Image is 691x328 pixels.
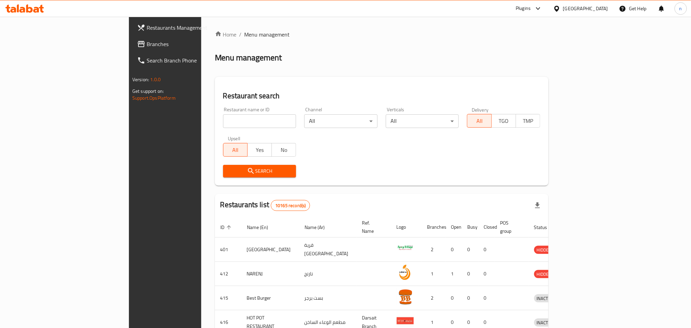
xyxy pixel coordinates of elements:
[305,223,334,231] span: Name (Ar)
[534,223,556,231] span: Status
[479,217,495,238] th: Closed
[362,219,383,235] span: Ref. Name
[462,286,479,310] td: 0
[462,238,479,262] td: 0
[491,114,516,128] button: TGO
[247,143,272,157] button: Yes
[519,116,538,126] span: TMP
[467,114,491,128] button: All
[132,94,176,102] a: Support.OpsPlatform
[299,262,357,286] td: نارنج
[534,270,555,278] span: HIDDEN
[150,75,161,84] span: 1.0.0
[250,145,269,155] span: Yes
[132,52,244,69] a: Search Branch Phone
[563,5,608,12] div: [GEOGRAPHIC_DATA]
[397,288,414,305] img: Best Burger
[147,24,239,32] span: Restaurants Management
[397,264,414,281] img: NARENJ
[147,40,239,48] span: Branches
[304,114,378,128] div: All
[245,30,290,39] span: Menu management
[226,145,245,155] span: All
[534,295,557,302] span: INACTIVE
[534,246,555,254] span: HIDDEN
[462,262,479,286] td: 0
[529,197,546,214] div: Export file
[422,217,446,238] th: Branches
[241,262,299,286] td: NARENJ
[275,145,293,155] span: No
[271,143,296,157] button: No
[446,286,462,310] td: 0
[220,223,233,231] span: ID
[271,200,310,211] div: Total records count
[132,36,244,52] a: Branches
[472,107,489,112] label: Delivery
[299,286,357,310] td: بست برجر
[132,87,164,96] span: Get support on:
[299,238,357,262] td: قرية [GEOGRAPHIC_DATA]
[223,91,540,101] h2: Restaurant search
[391,217,422,238] th: Logo
[500,219,520,235] span: POS group
[462,217,479,238] th: Busy
[397,240,414,257] img: Spicy Village
[479,238,495,262] td: 0
[215,52,282,63] h2: Menu management
[679,5,682,12] span: n
[147,56,239,65] span: Search Branch Phone
[479,286,495,310] td: 0
[215,30,548,39] nav: breadcrumb
[132,19,244,36] a: Restaurants Management
[223,114,296,128] input: Search for restaurant name or ID..
[386,114,459,128] div: All
[446,238,462,262] td: 0
[534,246,555,254] div: HIDDEN
[516,114,540,128] button: TMP
[220,200,310,211] h2: Restaurants list
[241,238,299,262] td: [GEOGRAPHIC_DATA]
[516,4,531,13] div: Plugins
[271,202,310,209] span: 10165 record(s)
[422,286,446,310] td: 2
[470,116,489,126] span: All
[229,167,291,175] span: Search
[495,116,513,126] span: TGO
[534,319,557,327] span: INACTIVE
[223,165,296,177] button: Search
[446,262,462,286] td: 1
[241,286,299,310] td: Best Burger
[422,262,446,286] td: 1
[422,238,446,262] td: 2
[446,217,462,238] th: Open
[247,223,277,231] span: Name (En)
[132,75,149,84] span: Version:
[228,136,240,141] label: Upsell
[479,262,495,286] td: 0
[223,143,248,157] button: All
